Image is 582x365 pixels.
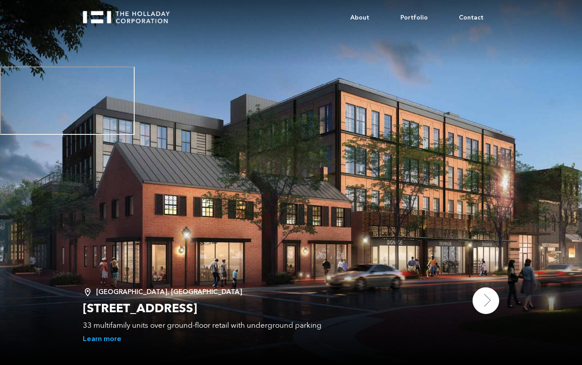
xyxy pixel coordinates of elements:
a: Contact [443,4,499,31]
a: About [335,4,385,31]
img: Location Pin [83,287,96,297]
a: home [83,4,178,24]
h2: [STREET_ADDRESS] [83,301,464,317]
a: Learn more [83,334,121,344]
div: 33 multifamily units over ground-floor retail with underground parking [83,321,464,330]
div: [GEOGRAPHIC_DATA], [GEOGRAPHIC_DATA] [83,287,464,296]
a: Portfolio [385,4,443,31]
